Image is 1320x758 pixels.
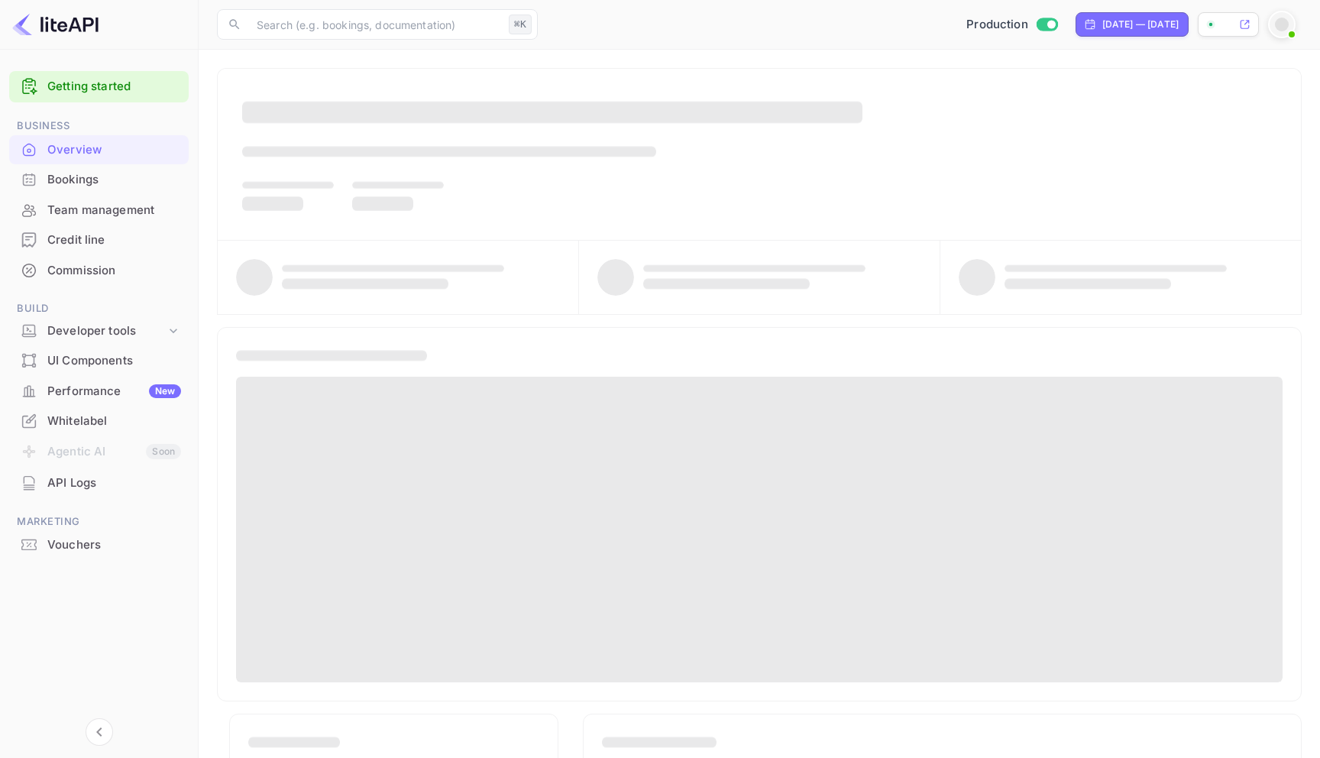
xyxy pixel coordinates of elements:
[247,9,503,40] input: Search (e.g. bookings, documentation)
[9,407,189,435] a: Whitelabel
[47,322,166,340] div: Developer tools
[86,718,113,746] button: Collapse navigation
[9,256,189,286] div: Commission
[9,118,189,134] span: Business
[9,165,189,195] div: Bookings
[9,377,189,407] div: PerformanceNew
[9,318,189,345] div: Developer tools
[9,346,189,376] div: UI Components
[47,352,181,370] div: UI Components
[9,196,189,224] a: Team management
[9,135,189,165] div: Overview
[9,468,189,497] a: API Logs
[509,15,532,34] div: ⌘K
[1102,18,1179,31] div: [DATE] — [DATE]
[9,225,189,255] div: Credit line
[47,383,181,400] div: Performance
[9,135,189,164] a: Overview
[9,165,189,193] a: Bookings
[9,346,189,374] a: UI Components
[966,16,1028,34] span: Production
[9,196,189,225] div: Team management
[9,513,189,530] span: Marketing
[9,300,189,317] span: Build
[47,232,181,249] div: Credit line
[149,384,181,398] div: New
[9,530,189,560] div: Vouchers
[47,141,181,159] div: Overview
[47,171,181,189] div: Bookings
[9,71,189,102] div: Getting started
[47,262,181,280] div: Commission
[960,16,1063,34] div: Switch to Sandbox mode
[9,256,189,284] a: Commission
[9,468,189,498] div: API Logs
[1076,12,1189,37] div: Click to change the date range period
[47,78,181,96] a: Getting started
[9,407,189,436] div: Whitelabel
[47,413,181,430] div: Whitelabel
[9,377,189,405] a: PerformanceNew
[9,530,189,559] a: Vouchers
[12,12,99,37] img: LiteAPI logo
[47,475,181,492] div: API Logs
[47,202,181,219] div: Team management
[47,536,181,554] div: Vouchers
[9,225,189,254] a: Credit line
